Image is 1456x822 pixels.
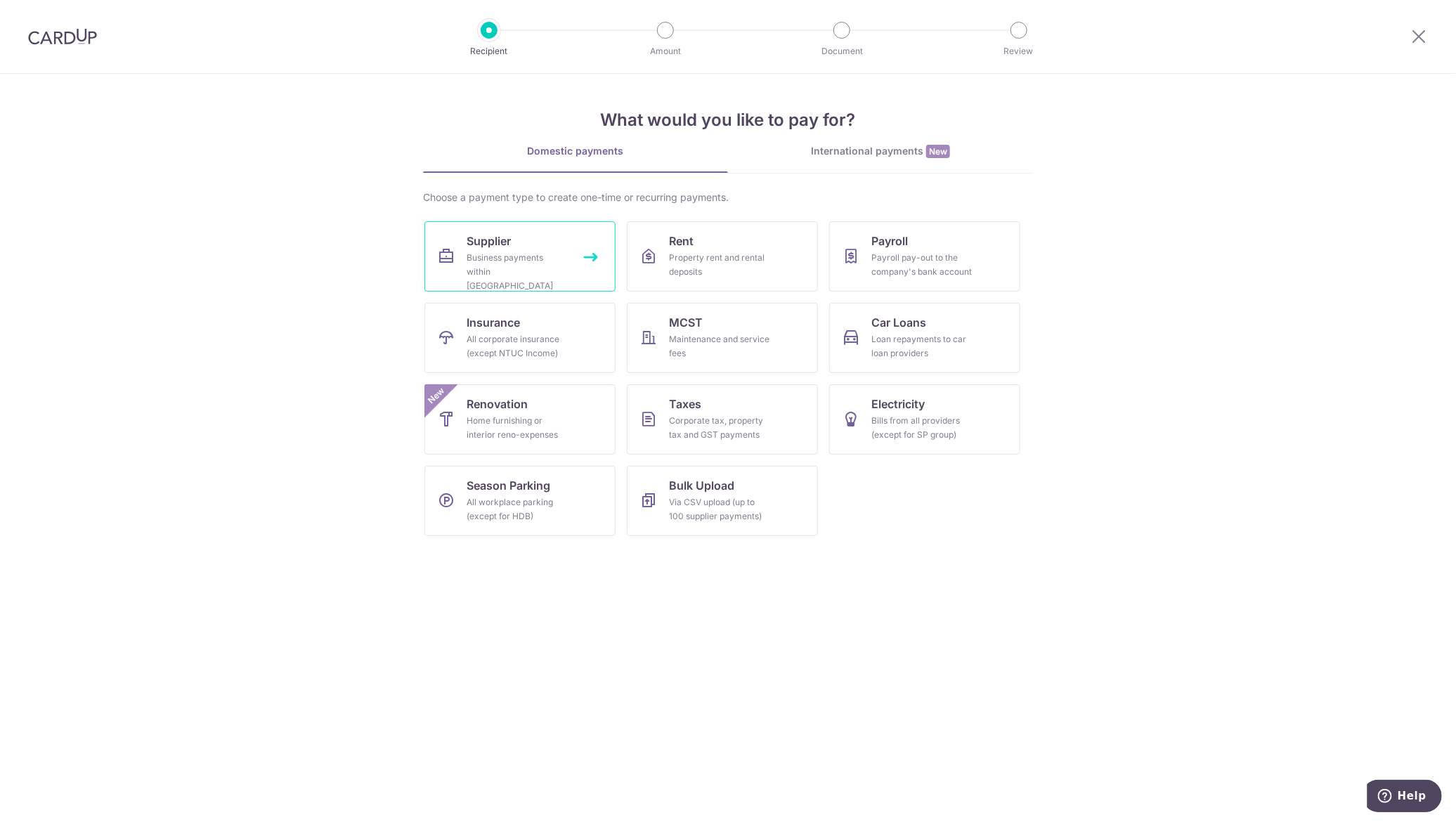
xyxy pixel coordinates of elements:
[871,396,925,412] span: Electricity
[669,314,703,331] span: MCST
[669,251,770,279] div: Property rent and rental deposits
[627,384,818,455] a: TaxesCorporate tax, property tax and GST payments
[467,495,568,523] div: All workplace parking (except for HDB)
[467,477,550,494] span: Season Parking
[467,314,520,331] span: Insurance
[467,396,528,412] span: Renovation
[627,221,818,292] a: RentProperty rent and rental deposits
[30,10,59,22] span: Help
[669,495,770,523] div: Via CSV upload (up to 100 supplier payments)
[424,466,616,536] a: Season ParkingAll workplace parking (except for HDB)
[467,414,568,442] div: Home furnishing or interior reno-expenses
[871,414,973,442] div: Bills from all providers (except for SP group)
[627,303,818,373] a: MCSTMaintenance and service fees
[423,190,1033,204] div: Choose a payment type to create one-time or recurring payments.
[669,233,694,249] span: Rent
[424,221,616,292] a: SupplierBusiness payments within [GEOGRAPHIC_DATA]
[627,466,818,536] a: Bulk UploadVia CSV upload (up to 100 supplier payments)
[829,221,1020,292] a: PayrollPayroll pay-out to the company's bank account
[926,145,950,158] span: New
[829,303,1020,373] a: Car LoansLoan repayments to car loan providers
[467,251,568,293] div: Business payments within [GEOGRAPHIC_DATA]
[423,107,1033,133] h4: What would you like to pay for?
[669,477,734,494] span: Bulk Upload
[871,332,973,360] div: Loan repayments to car loan providers
[467,332,568,360] div: All corporate insurance (except NTUC Income)
[871,314,926,331] span: Car Loans
[1367,780,1442,815] iframe: Opens a widget where you can find more information
[871,233,908,249] span: Payroll
[871,251,973,279] div: Payroll pay-out to the company's bank account
[613,44,717,58] p: Amount
[467,233,511,249] span: Supplier
[424,303,616,373] a: InsuranceAll corporate insurance (except NTUC Income)
[437,44,541,58] p: Recipient
[425,384,448,407] span: New
[669,332,770,360] div: Maintenance and service fees
[728,144,1033,159] div: International payments
[424,384,616,455] a: RenovationHome furnishing or interior reno-expensesNew
[829,384,1020,455] a: ElectricityBills from all providers (except for SP group)
[790,44,894,58] p: Document
[967,44,1071,58] p: Review
[669,396,701,412] span: Taxes
[28,28,97,45] img: CardUp
[669,414,770,442] div: Corporate tax, property tax and GST payments
[423,144,728,158] div: Domestic payments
